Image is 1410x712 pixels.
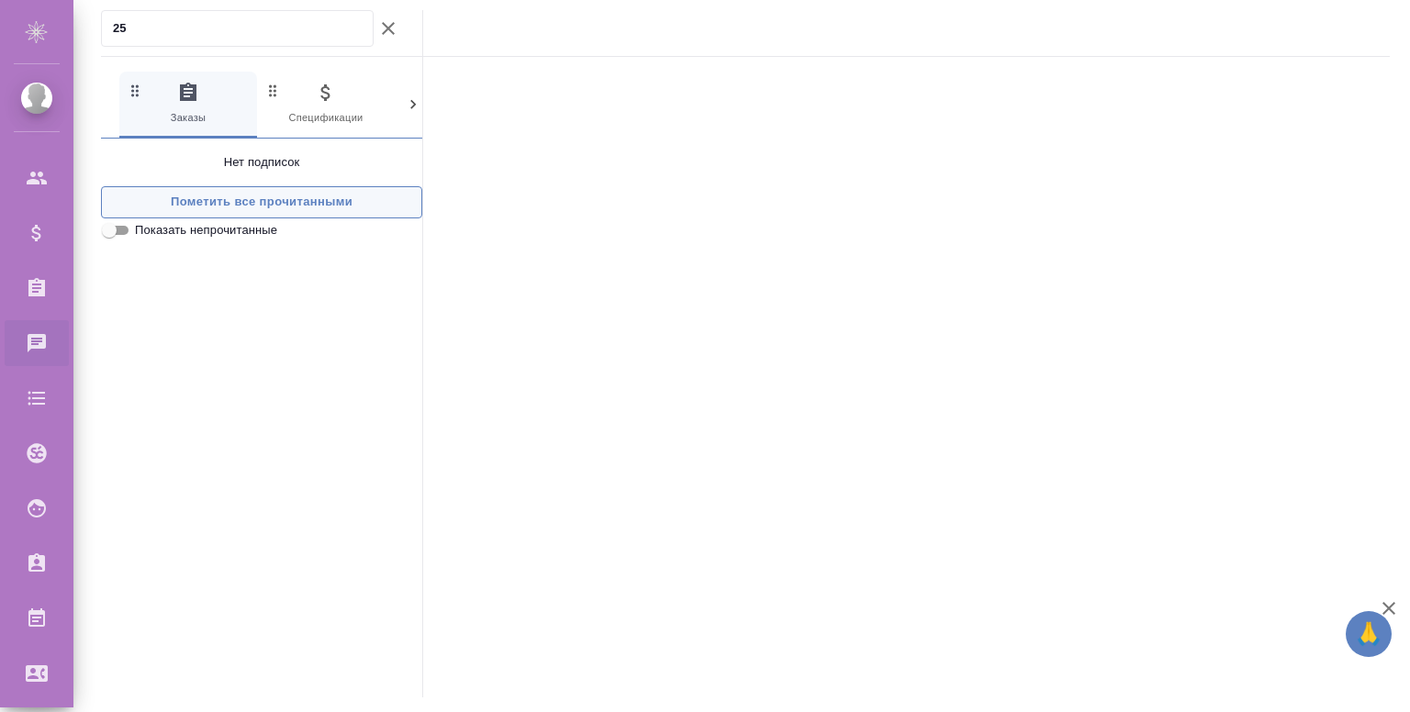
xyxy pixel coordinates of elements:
[127,82,250,127] span: Заказы
[264,82,387,127] span: Спецификации
[113,16,373,41] input: Поиск
[402,82,525,127] span: Клиенты
[224,153,300,172] p: Нет подписок
[402,82,420,99] svg: Зажми и перетащи, чтобы поменять порядок вкладок
[101,186,422,218] button: Пометить все прочитанными
[1346,611,1392,657] button: 🙏
[127,82,144,99] svg: Зажми и перетащи, чтобы поменять порядок вкладок
[1353,615,1384,653] span: 🙏
[111,192,412,213] span: Пометить все прочитанными
[135,221,277,239] span: Показать непрочитанные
